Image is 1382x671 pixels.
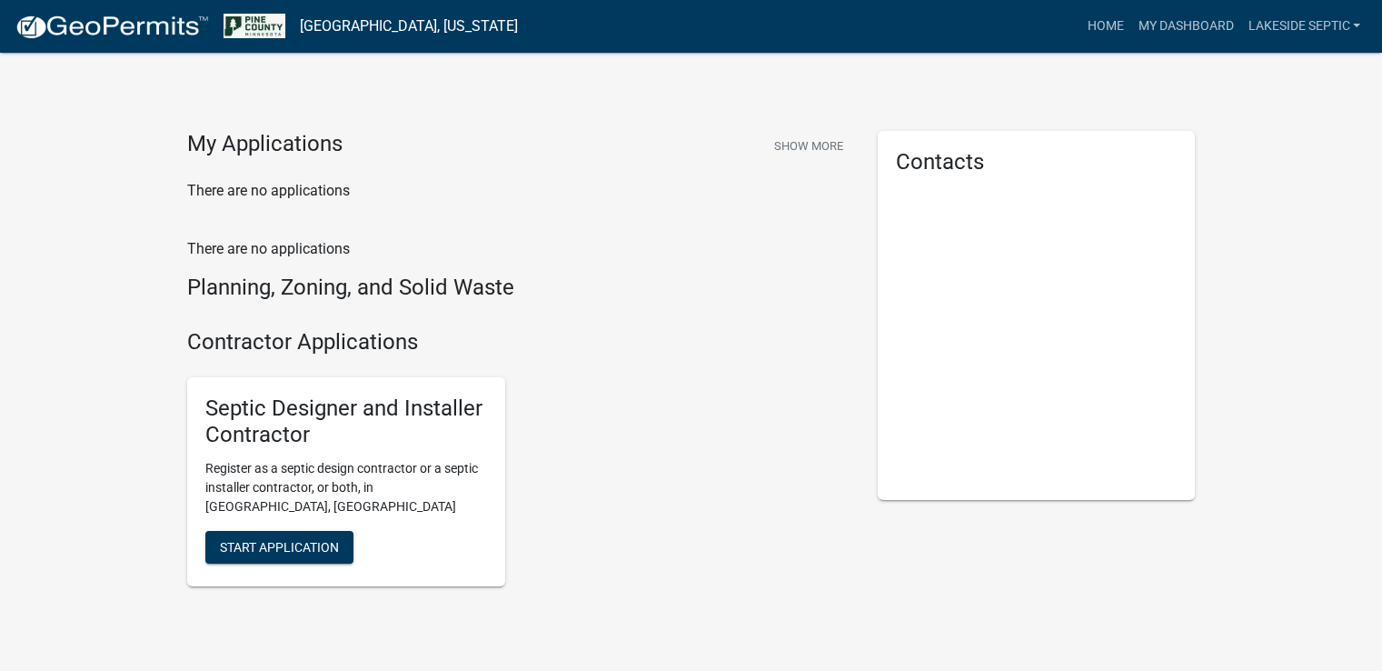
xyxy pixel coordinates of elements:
[1079,9,1130,44] a: Home
[187,329,850,600] wm-workflow-list-section: Contractor Applications
[205,396,487,448] h5: Septic Designer and Installer Contractor
[224,14,285,38] img: Pine County, Minnesota
[1240,9,1367,44] a: Lakeside Septic
[187,329,850,356] h4: Contractor Applications
[896,149,1178,175] h5: Contacts
[187,238,850,260] p: There are no applications
[187,131,343,158] h4: My Applications
[205,531,353,564] button: Start Application
[1130,9,1240,44] a: My Dashboard
[767,131,850,161] button: Show More
[205,459,487,516] p: Register as a septic design contractor or a septic installer contractor, or both, in [GEOGRAPHIC_...
[300,11,518,42] a: [GEOGRAPHIC_DATA], [US_STATE]
[187,275,850,301] h4: Planning, Zoning, and Solid Waste
[187,180,850,202] p: There are no applications
[220,539,339,554] span: Start Application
